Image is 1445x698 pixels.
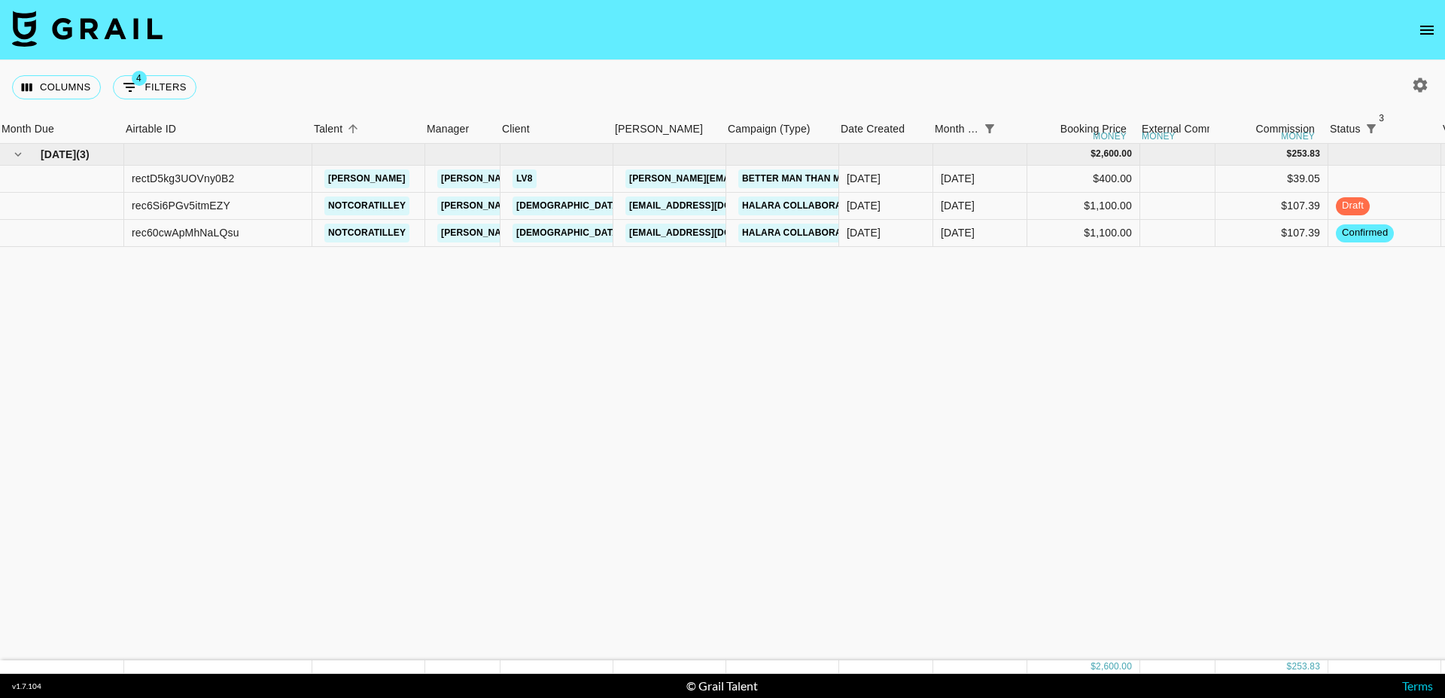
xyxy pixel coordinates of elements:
[324,197,409,215] a: notcoratilley
[1091,148,1096,160] div: $
[1215,166,1328,193] div: $39.05
[1215,193,1328,220] div: $107.39
[1215,220,1328,247] div: $107.39
[1287,660,1292,673] div: $
[437,169,683,188] a: [PERSON_NAME][EMAIL_ADDRESS][DOMAIN_NAME]
[12,11,163,47] img: Grail Talent
[1322,114,1435,144] div: Status
[1287,148,1292,160] div: $
[625,169,871,188] a: [PERSON_NAME][EMAIL_ADDRESS][DOMAIN_NAME]
[1336,199,1370,213] span: draft
[8,144,29,165] button: hide children
[1096,660,1132,673] div: 2,600.00
[306,114,419,144] div: Talent
[12,75,101,99] button: Select columns
[494,114,607,144] div: Client
[419,114,494,144] div: Manager
[314,114,342,144] div: Talent
[342,118,364,139] button: Sort
[1336,226,1394,240] span: confirmed
[513,197,625,215] a: [DEMOGRAPHIC_DATA]
[625,197,794,215] a: [EMAIL_ADDRESS][DOMAIN_NAME]
[437,197,683,215] a: [PERSON_NAME][EMAIL_ADDRESS][DOMAIN_NAME]
[941,198,975,213] div: Oct '25
[738,197,867,215] a: Halara collaboration
[607,114,720,144] div: Booker
[935,114,979,144] div: Month Due
[2,114,54,144] div: Month Due
[1382,118,1403,139] button: Sort
[126,114,176,144] div: Airtable ID
[1027,166,1140,193] div: $400.00
[841,114,905,144] div: Date Created
[324,169,409,188] a: [PERSON_NAME]
[1060,114,1127,144] div: Booking Price
[132,171,234,186] div: rectD5kg3UOVny0B2
[113,75,196,99] button: Show filters
[12,681,41,691] div: v 1.7.104
[1000,118,1021,139] button: Sort
[41,147,76,162] span: [DATE]
[1291,148,1320,160] div: 253.83
[1096,148,1132,160] div: 2,600.00
[1093,132,1127,141] div: money
[437,224,683,242] a: [PERSON_NAME][EMAIL_ADDRESS][DOMAIN_NAME]
[847,198,881,213] div: 7/31/2025
[1281,132,1315,141] div: money
[118,114,306,144] div: Airtable ID
[625,224,794,242] a: [EMAIL_ADDRESS][DOMAIN_NAME]
[132,71,147,86] span: 4
[979,118,1000,139] button: Show filters
[132,198,230,213] div: rec6Si6PGv5itmEZY
[1361,118,1382,139] button: Show filters
[1091,660,1096,673] div: $
[979,118,1000,139] div: 1 active filter
[502,114,530,144] div: Client
[1361,118,1382,139] div: 3 active filters
[720,114,833,144] div: Campaign (Type)
[738,224,867,242] a: Halara collaboration
[927,114,1021,144] div: Month Due
[1142,132,1176,141] div: money
[833,114,927,144] div: Date Created
[847,171,881,186] div: 10/1/2025
[738,169,1088,188] a: Better Man Than Me Marshmello & [PERSON_NAME] [PERSON_NAME]
[513,224,625,242] a: [DEMOGRAPHIC_DATA]
[847,225,881,240] div: 7/31/2025
[1291,660,1320,673] div: 253.83
[513,169,537,188] a: LV8
[941,225,975,240] div: Oct '25
[1027,220,1140,247] div: $1,100.00
[324,224,409,242] a: notcoratilley
[1255,114,1315,144] div: Commission
[1142,114,1243,144] div: External Commission
[1330,114,1361,144] div: Status
[686,678,758,693] div: © Grail Talent
[941,171,975,186] div: Oct '25
[1402,678,1433,693] a: Terms
[615,114,703,144] div: [PERSON_NAME]
[427,114,469,144] div: Manager
[728,114,811,144] div: Campaign (Type)
[76,147,90,162] span: ( 3 )
[1412,15,1442,45] button: open drawer
[1027,193,1140,220] div: $1,100.00
[132,225,239,240] div: rec60cwApMhNaLQsu
[1374,111,1389,126] span: 3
